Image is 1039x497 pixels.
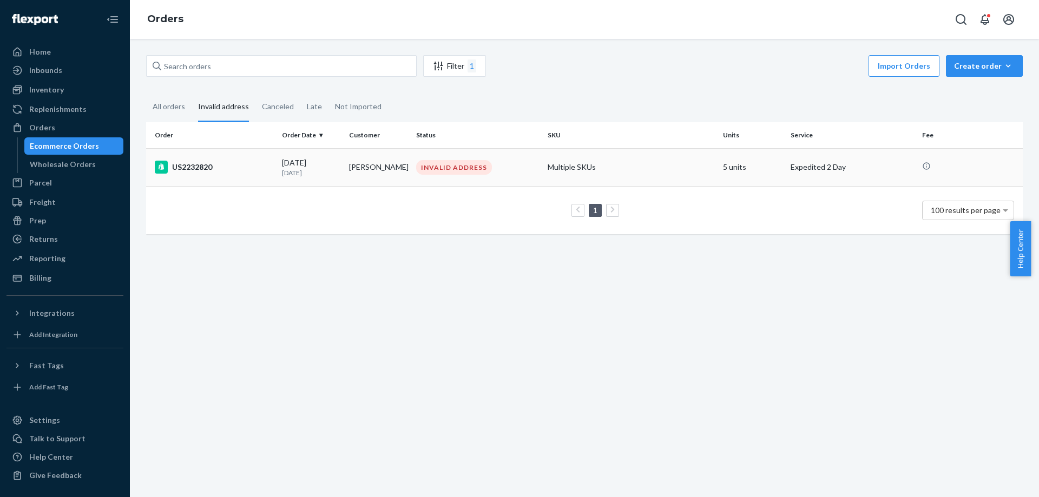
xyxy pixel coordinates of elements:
[147,13,183,25] a: Orders
[6,467,123,484] button: Give Feedback
[931,206,1001,215] span: 100 results per page
[349,130,407,140] div: Customer
[155,161,273,174] div: US2232820
[719,148,786,186] td: 5 units
[29,197,56,208] div: Freight
[412,122,543,148] th: Status
[998,9,1020,30] button: Open account menu
[29,330,77,339] div: Add Integration
[24,137,124,155] a: Ecommerce Orders
[950,9,972,30] button: Open Search Box
[307,92,322,121] div: Late
[424,59,485,72] div: Filter
[24,156,124,173] a: Wholesale Orders
[6,326,123,343] a: Add Integration
[29,47,51,57] div: Home
[6,250,123,267] a: Reporting
[6,230,123,248] a: Returns
[198,92,249,122] div: Invalid address
[282,168,340,177] p: [DATE]
[12,14,58,25] img: Flexport logo
[719,122,786,148] th: Units
[6,448,123,466] a: Help Center
[6,62,123,79] a: Inbounds
[954,61,1015,71] div: Create order
[146,122,278,148] th: Order
[591,206,600,215] a: Page 1 is your current page
[6,194,123,211] a: Freight
[29,308,75,319] div: Integrations
[345,148,412,186] td: [PERSON_NAME]
[102,9,123,30] button: Close Navigation
[791,162,913,173] p: Expedited 2 Day
[6,357,123,374] button: Fast Tags
[6,379,123,396] a: Add Fast Tag
[974,9,996,30] button: Open notifications
[416,160,492,175] div: INVALID ADDRESS
[1010,221,1031,276] button: Help Center
[153,92,185,121] div: All orders
[29,215,46,226] div: Prep
[869,55,939,77] button: Import Orders
[468,59,476,72] div: 1
[335,92,382,121] div: Not Imported
[29,234,58,244] div: Returns
[423,55,486,77] button: Filter
[29,360,64,371] div: Fast Tags
[29,470,82,481] div: Give Feedback
[29,177,52,188] div: Parcel
[6,119,123,136] a: Orders
[146,55,417,77] input: Search orders
[946,55,1023,77] button: Create order
[30,159,96,170] div: Wholesale Orders
[29,104,87,115] div: Replenishments
[278,122,345,148] th: Order Date
[6,212,123,229] a: Prep
[6,174,123,191] a: Parcel
[282,157,340,177] div: [DATE]
[29,122,55,133] div: Orders
[29,84,64,95] div: Inventory
[543,148,719,186] td: Multiple SKUs
[262,92,294,121] div: Canceled
[543,122,719,148] th: SKU
[29,415,60,426] div: Settings
[29,433,86,444] div: Talk to Support
[6,430,123,447] a: Talk to Support
[29,65,62,76] div: Inbounds
[918,122,1023,148] th: Fee
[29,382,68,392] div: Add Fast Tag
[6,304,123,322] button: Integrations
[29,273,51,283] div: Billing
[6,81,123,98] a: Inventory
[786,122,918,148] th: Service
[6,101,123,118] a: Replenishments
[6,269,123,287] a: Billing
[139,4,192,35] ol: breadcrumbs
[29,452,73,462] div: Help Center
[29,253,65,264] div: Reporting
[30,141,99,151] div: Ecommerce Orders
[6,412,123,429] a: Settings
[6,43,123,61] a: Home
